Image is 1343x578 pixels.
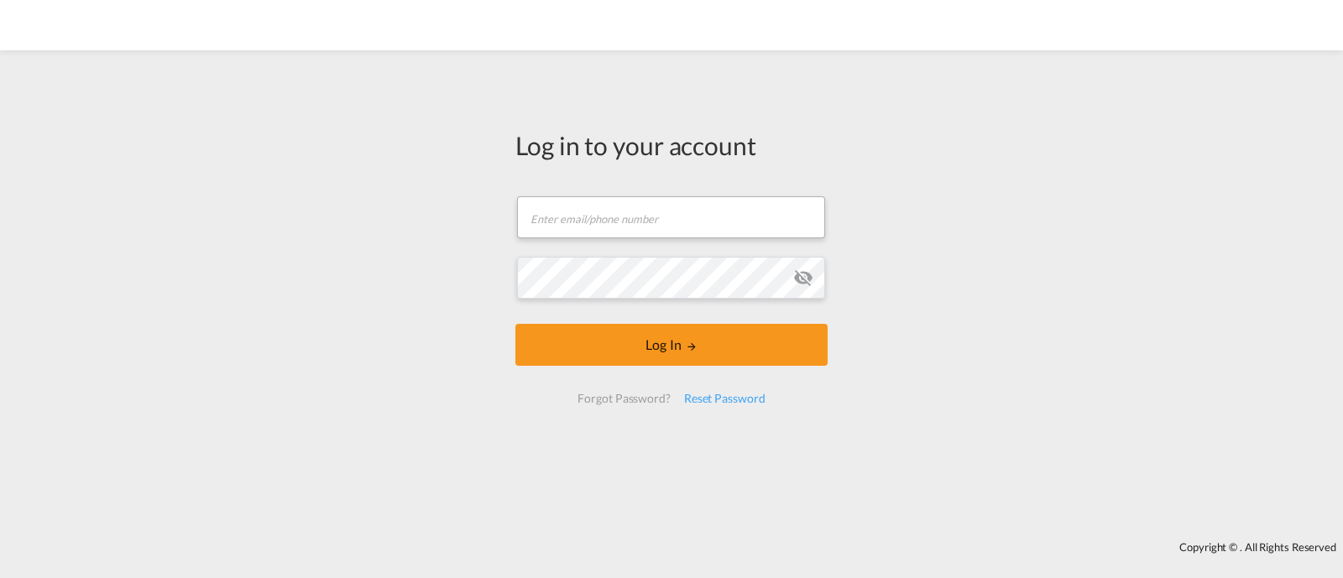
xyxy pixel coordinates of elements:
div: Forgot Password? [571,383,677,414]
button: LOGIN [515,324,828,366]
div: Log in to your account [515,128,828,163]
md-icon: icon-eye-off [793,268,813,288]
div: Reset Password [677,383,772,414]
input: Enter email/phone number [517,196,825,238]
